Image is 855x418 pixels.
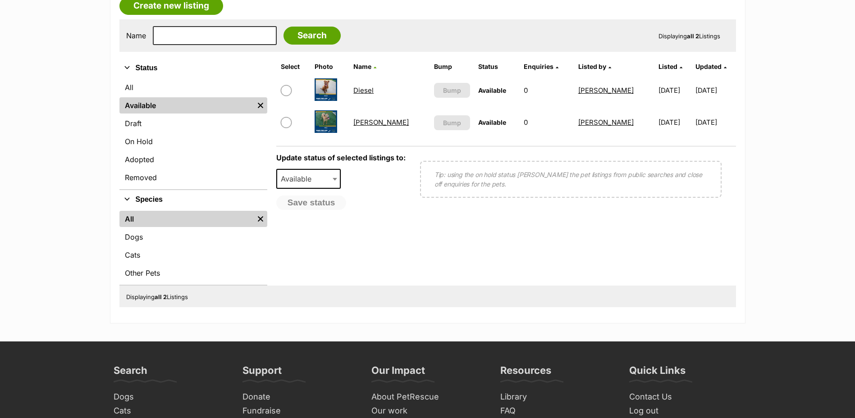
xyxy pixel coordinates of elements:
span: Listed [658,63,677,70]
td: 0 [520,75,573,106]
span: Displaying Listings [126,293,188,300]
a: All [119,211,254,227]
a: About PetRescue [368,390,488,404]
a: Cats [110,404,230,418]
td: 0 [520,107,573,138]
div: Species [119,209,267,285]
strong: all 2 [687,32,699,40]
h3: Our Impact [371,364,425,382]
td: [DATE] [655,75,695,106]
th: Select [277,59,311,74]
a: Updated [695,63,727,70]
a: All [119,79,267,95]
a: Draft [119,115,267,132]
span: Updated [695,63,722,70]
h3: Resources [500,364,551,382]
button: Species [119,194,267,205]
a: Contact Us [626,390,745,404]
a: Dogs [119,229,267,245]
a: Adopted [119,151,267,168]
a: [PERSON_NAME] [353,118,409,127]
a: Fundraise [239,404,359,418]
td: [DATE] [695,75,735,106]
button: Bump [434,83,471,98]
th: Photo [311,59,349,74]
a: Our work [368,404,488,418]
a: Log out [626,404,745,418]
a: Enquiries [524,63,558,70]
a: FAQ [497,404,617,418]
a: Other Pets [119,265,267,281]
h3: Support [242,364,282,382]
h3: Search [114,364,147,382]
button: Save status [276,195,347,210]
button: Bump [434,115,471,130]
span: Available [277,173,320,185]
p: Tip: using the on hold status [PERSON_NAME] the pet listings from public searches and close off e... [434,170,707,189]
a: [PERSON_NAME] [578,86,634,95]
span: Name [353,63,371,70]
a: Dogs [110,390,230,404]
a: [PERSON_NAME] [578,118,634,127]
td: [DATE] [655,107,695,138]
a: Remove filter [254,211,267,227]
a: On Hold [119,133,267,150]
a: Library [497,390,617,404]
span: Displaying Listings [658,32,720,40]
a: Donate [239,390,359,404]
a: Cats [119,247,267,263]
a: Listed [658,63,682,70]
a: Removed [119,169,267,186]
span: Bump [443,86,461,95]
th: Bump [430,59,474,74]
a: Diesel [353,86,374,95]
div: Status [119,77,267,189]
span: Available [276,169,341,189]
th: Status [475,59,519,74]
span: translation missing: en.admin.listings.index.attributes.enquiries [524,63,553,70]
button: Status [119,62,267,74]
span: Bump [443,118,461,127]
a: Name [353,63,376,70]
label: Update status of selected listings to: [276,153,406,162]
a: Available [119,97,254,114]
span: Available [478,86,506,94]
span: Available [478,118,506,126]
span: Listed by [578,63,606,70]
label: Name [126,32,146,40]
strong: all 2 [155,293,167,300]
a: Remove filter [254,97,267,114]
h3: Quick Links [629,364,686,382]
a: Listed by [578,63,611,70]
input: Search [283,27,341,45]
td: [DATE] [695,107,735,138]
